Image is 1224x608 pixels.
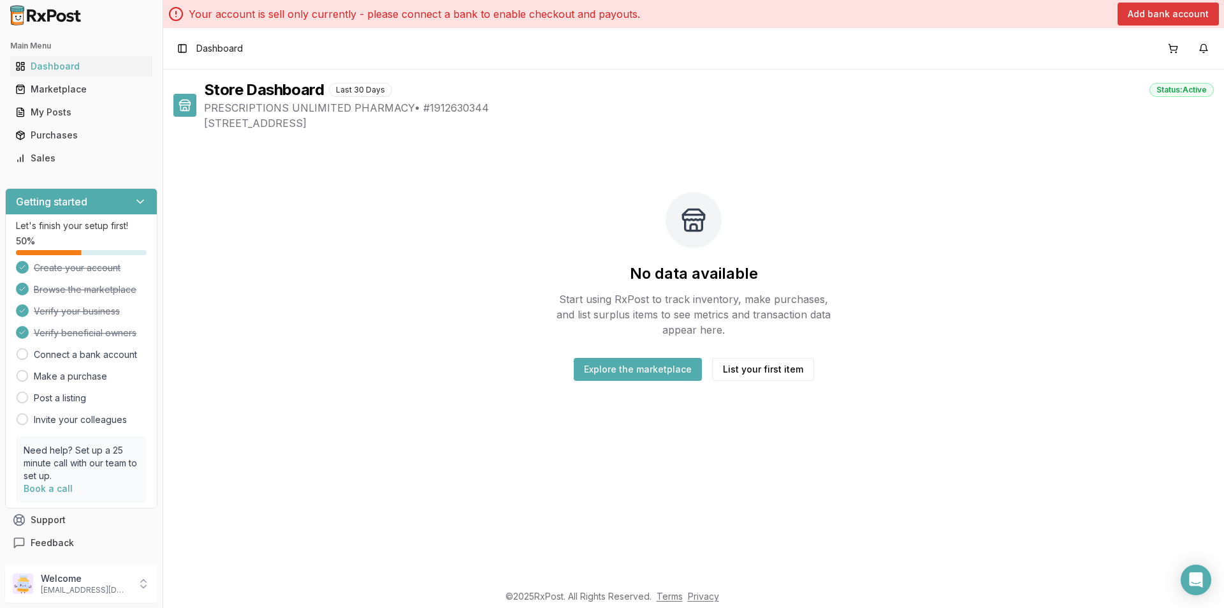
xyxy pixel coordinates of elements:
[5,531,157,554] button: Feedback
[13,574,33,594] img: User avatar
[5,125,157,145] button: Purchases
[34,413,127,426] a: Invite your colleagues
[34,392,86,404] a: Post a listing
[34,348,137,361] a: Connect a bank account
[34,370,107,383] a: Make a purchase
[657,591,683,602] a: Terms
[10,101,152,124] a: My Posts
[16,235,35,248] span: 50 %
[34,327,136,339] span: Verify beneficial owners
[1149,83,1214,97] div: Status: Active
[551,292,836,337] p: Start using RxPost to track inventory, make purchases, and list surplus items to see metrics and ...
[10,147,152,170] a: Sales
[10,78,152,101] a: Marketplace
[15,60,147,73] div: Dashboard
[630,263,758,284] h2: No data available
[5,508,157,531] button: Support
[196,42,243,55] span: Dashboard
[5,148,157,168] button: Sales
[24,444,139,482] p: Need help? Set up a 25 minute call with our team to set up.
[204,100,1214,115] span: PRESCRIPTIONS UNLIMITED PHARMACY • # 1912630344
[196,42,243,55] nav: breadcrumb
[41,585,129,595] p: [EMAIL_ADDRESS][DOMAIN_NAME]
[10,124,152,147] a: Purchases
[5,102,157,122] button: My Posts
[5,79,157,100] button: Marketplace
[10,41,152,51] h2: Main Menu
[15,83,147,96] div: Marketplace
[5,5,87,26] img: RxPost Logo
[329,83,392,97] div: Last 30 Days
[1181,565,1211,595] div: Open Intercom Messenger
[31,537,74,549] span: Feedback
[16,194,87,209] h3: Getting started
[34,262,120,274] span: Create your account
[574,358,702,381] button: Explore the marketplace
[15,129,147,142] div: Purchases
[204,80,324,100] h1: Store Dashboard
[688,591,719,602] a: Privacy
[16,219,147,232] p: Let's finish your setup first!
[10,55,152,78] a: Dashboard
[34,305,120,318] span: Verify your business
[15,152,147,165] div: Sales
[712,358,814,381] button: List your first item
[5,56,157,77] button: Dashboard
[34,283,136,296] span: Browse the marketplace
[15,106,147,119] div: My Posts
[24,483,73,494] a: Book a call
[204,115,1214,131] span: [STREET_ADDRESS]
[1118,3,1219,26] button: Add bank account
[189,6,640,22] p: Your account is sell only currently - please connect a bank to enable checkout and payouts.
[41,572,129,585] p: Welcome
